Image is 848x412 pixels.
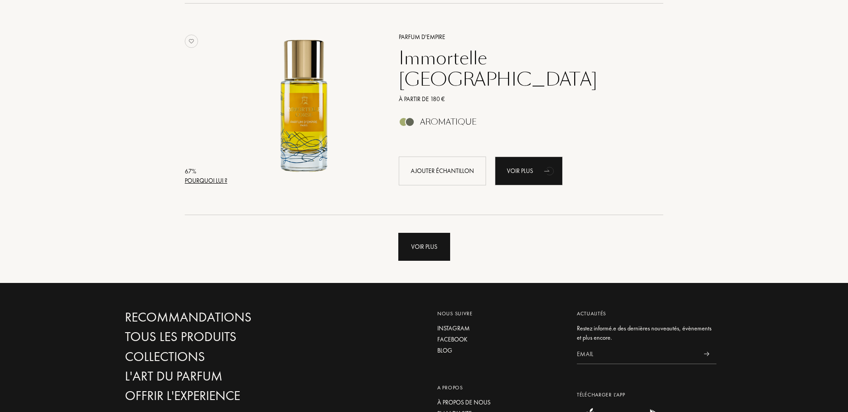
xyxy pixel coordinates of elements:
[125,349,315,365] a: Collections
[437,310,564,318] div: Nous suivre
[185,35,198,48] img: no_like_p.png
[577,344,696,364] input: Email
[437,346,564,355] a: Blog
[230,31,378,179] img: Immortelle Corse Parfum d'Empire
[577,310,716,318] div: Actualités
[125,329,315,345] a: Tous les produits
[577,391,716,399] div: Télécharger L’app
[399,157,486,185] div: Ajouter échantillon
[495,157,563,185] div: Voir plus
[541,162,559,180] div: animation
[392,120,650,129] a: Aromatique
[185,176,227,185] div: Pourquoi lui ?
[125,310,315,325] a: Recommandations
[437,384,564,392] div: A propos
[437,398,564,407] a: À propos de nous
[125,388,315,404] a: Offrir l'experience
[392,94,650,104] a: À partir de 180 €
[577,324,716,342] div: Restez informé.e des dernières nouveautés, évènements et plus encore.
[398,233,450,261] div: Voir plus
[437,335,564,344] a: Facebook
[125,369,315,384] a: L'Art du Parfum
[704,352,709,356] img: news_send.svg
[230,21,385,196] a: Immortelle Corse Parfum d'Empire
[392,32,650,42] a: Parfum d'Empire
[185,167,227,176] div: 67 %
[437,324,564,333] a: Instagram
[495,157,563,185] a: Voir plusanimation
[392,47,650,90] a: Immortelle [GEOGRAPHIC_DATA]
[420,117,477,127] div: Aromatique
